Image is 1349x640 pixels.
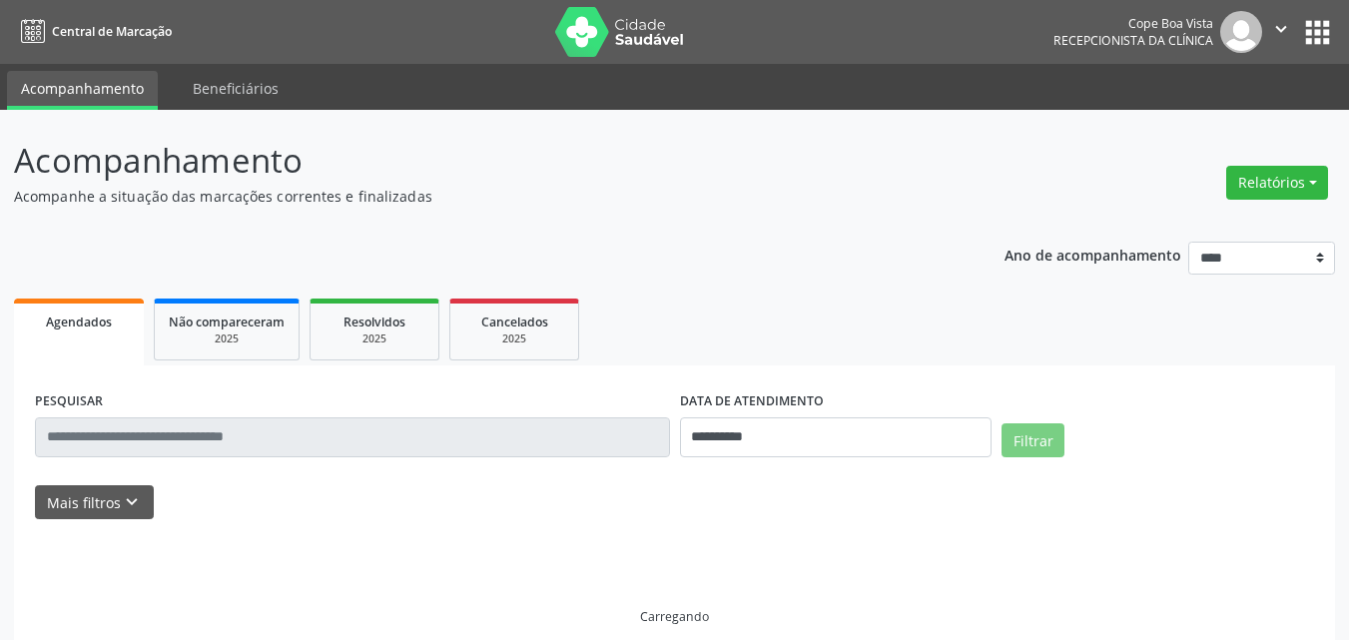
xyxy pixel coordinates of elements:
[464,331,564,346] div: 2025
[1053,32,1213,49] span: Recepcionista da clínica
[680,386,824,417] label: DATA DE ATENDIMENTO
[1270,18,1292,40] i: 
[1002,423,1064,457] button: Filtrar
[1226,166,1328,200] button: Relatórios
[35,386,103,417] label: PESQUISAR
[14,136,939,186] p: Acompanhamento
[481,314,548,330] span: Cancelados
[1005,242,1181,267] p: Ano de acompanhamento
[52,23,172,40] span: Central de Marcação
[14,186,939,207] p: Acompanhe a situação das marcações correntes e finalizadas
[46,314,112,330] span: Agendados
[35,485,154,520] button: Mais filtroskeyboard_arrow_down
[169,314,285,330] span: Não compareceram
[1220,11,1262,53] img: img
[1262,11,1300,53] button: 
[343,314,405,330] span: Resolvidos
[7,71,158,110] a: Acompanhamento
[179,71,293,106] a: Beneficiários
[169,331,285,346] div: 2025
[1053,15,1213,32] div: Cope Boa Vista
[325,331,424,346] div: 2025
[14,15,172,48] a: Central de Marcação
[1300,15,1335,50] button: apps
[640,608,709,625] div: Carregando
[121,491,143,513] i: keyboard_arrow_down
